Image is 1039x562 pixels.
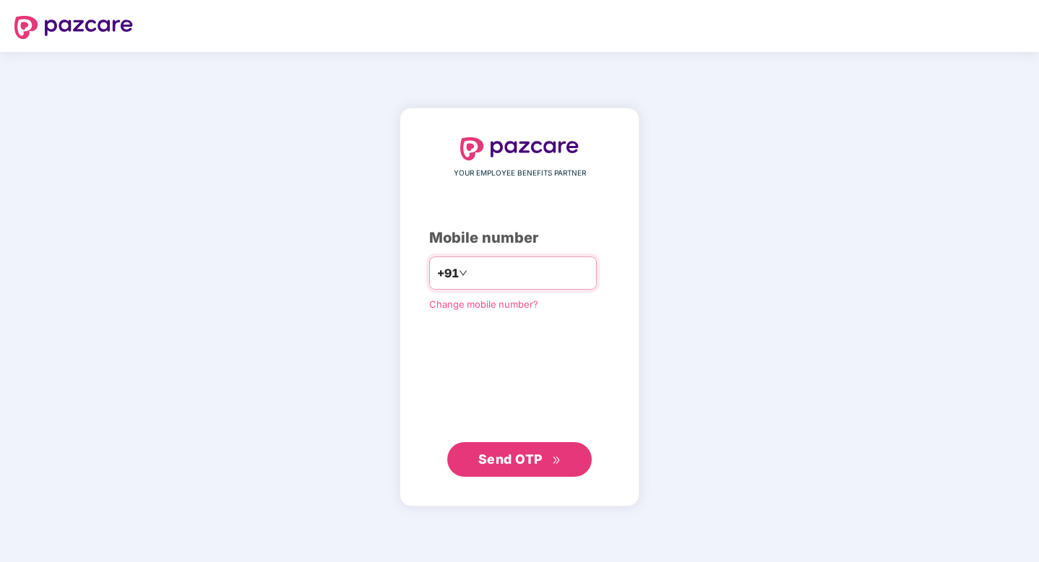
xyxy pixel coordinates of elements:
[460,137,579,160] img: logo
[429,227,610,249] div: Mobile number
[14,16,133,39] img: logo
[447,442,592,477] button: Send OTPdouble-right
[459,269,467,277] span: down
[552,456,561,465] span: double-right
[429,298,538,310] a: Change mobile number?
[454,168,586,179] span: YOUR EMPLOYEE BENEFITS PARTNER
[437,264,459,282] span: +91
[478,451,543,467] span: Send OTP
